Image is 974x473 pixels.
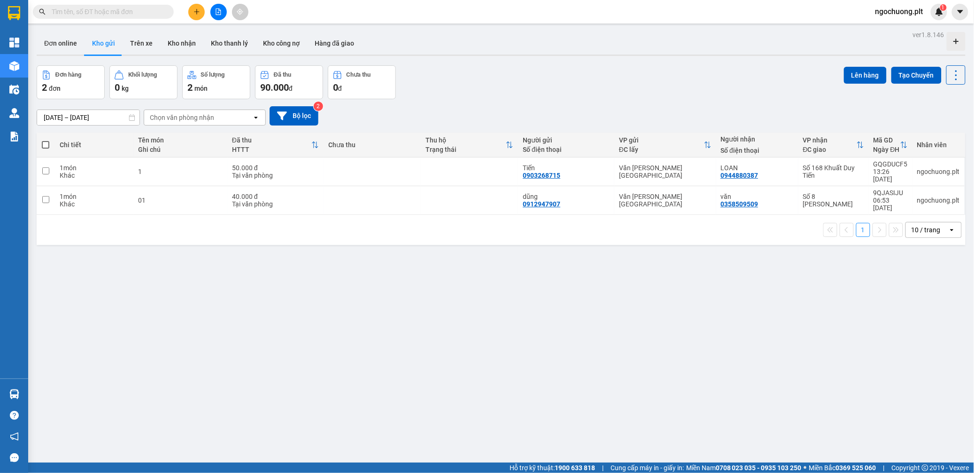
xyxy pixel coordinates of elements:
button: Kho công nợ [255,32,307,55]
button: Trên xe [123,32,160,55]
div: 13:26 [DATE] [874,168,908,183]
img: warehouse-icon [9,108,19,118]
button: Bộ lọc [270,106,318,126]
button: Kho gửi [85,32,123,55]
div: VP nhận [803,136,857,144]
button: Số lượng2món [182,65,250,99]
div: GQGDUCF5 [874,160,908,168]
div: Mã GD [874,136,900,144]
div: Số điện thoại [523,146,610,153]
img: icon-new-feature [935,8,943,16]
input: Select a date range. [37,110,139,125]
button: file-add [210,4,227,20]
div: 40.000 đ [232,193,319,200]
div: HTTT [232,146,311,153]
div: Đã thu [274,71,291,78]
span: 2 [187,82,193,93]
span: Miền Bắc [809,463,876,473]
button: Đơn hàng2đơn [37,65,105,99]
span: search [39,8,46,15]
button: Hàng đã giao [307,32,362,55]
button: Kho thanh lý [203,32,255,55]
div: Số 8 [PERSON_NAME] [803,193,864,208]
span: 1 [942,4,945,11]
strong: 1900 633 818 [555,464,595,472]
div: ver 1.8.146 [913,30,944,40]
span: 90.000 [260,82,289,93]
div: Văn [PERSON_NAME][GEOGRAPHIC_DATA] [619,164,711,179]
span: notification [10,432,19,441]
button: plus [188,4,205,20]
span: Miền Nam [686,463,802,473]
div: Chưa thu [347,71,371,78]
span: message [10,453,19,462]
span: món [194,85,208,92]
th: Toggle SortBy [227,133,324,158]
strong: 0369 525 060 [836,464,876,472]
div: Đã thu [232,136,311,144]
span: ngochuong.plt [868,6,931,17]
span: | [883,463,885,473]
div: Chưa thu [328,141,416,149]
span: đơn [49,85,61,92]
strong: 0708 023 035 - 0935 103 250 [716,464,802,472]
img: warehouse-icon [9,85,19,95]
button: Đã thu90.000đ [255,65,323,99]
span: copyright [922,465,928,471]
img: logo-vxr [8,6,20,20]
img: warehouse-icon [9,61,19,71]
div: Tại văn phòng [232,200,319,208]
button: 1 [856,223,870,237]
div: Nhân viên [917,141,960,149]
button: caret-down [952,4,968,20]
div: Tại văn phòng [232,172,319,179]
button: Đơn online [37,32,85,55]
div: 0358509509 [721,200,758,208]
div: Ghi chú [138,146,223,153]
span: aim [237,8,243,15]
div: Số điện thoại [721,147,794,154]
div: 0944880387 [721,172,758,179]
div: 0912947907 [523,200,560,208]
span: Hỗ trợ kỹ thuật: [510,463,595,473]
div: Người nhận [721,135,794,143]
img: warehouse-icon [9,389,19,399]
div: Chi tiết [60,141,129,149]
div: Tạo kho hàng mới [947,32,966,51]
div: 1 món [60,193,129,200]
div: ĐC lấy [619,146,703,153]
th: Toggle SortBy [614,133,716,158]
span: đ [289,85,293,92]
div: Khác [60,200,129,208]
sup: 2 [314,102,323,111]
div: Số lượng [201,71,225,78]
div: dũng [523,193,610,200]
span: 0 [333,82,338,93]
span: | [602,463,603,473]
div: VP gửi [619,136,703,144]
span: đ [338,85,342,92]
span: plus [193,8,200,15]
div: ngochuong.plt [917,197,960,204]
button: Tạo Chuyến [891,67,942,84]
button: Khối lượng0kg [109,65,178,99]
img: solution-icon [9,132,19,142]
div: ngochuong.plt [917,168,960,175]
div: 50.000 đ [232,164,319,172]
div: Khác [60,172,129,179]
span: file-add [215,8,222,15]
span: caret-down [956,8,965,16]
button: Chưa thu0đ [328,65,396,99]
th: Toggle SortBy [798,133,869,158]
th: Toggle SortBy [869,133,912,158]
div: 1 [138,168,223,175]
span: 0 [115,82,120,93]
div: Tiến [523,164,610,172]
button: Lên hàng [844,67,887,84]
span: 2 [42,82,47,93]
div: 0903268715 [523,172,560,179]
div: 9QJASIJU [874,189,908,197]
div: Văn [PERSON_NAME][GEOGRAPHIC_DATA] [619,193,711,208]
img: dashboard-icon [9,38,19,47]
button: Kho nhận [160,32,203,55]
